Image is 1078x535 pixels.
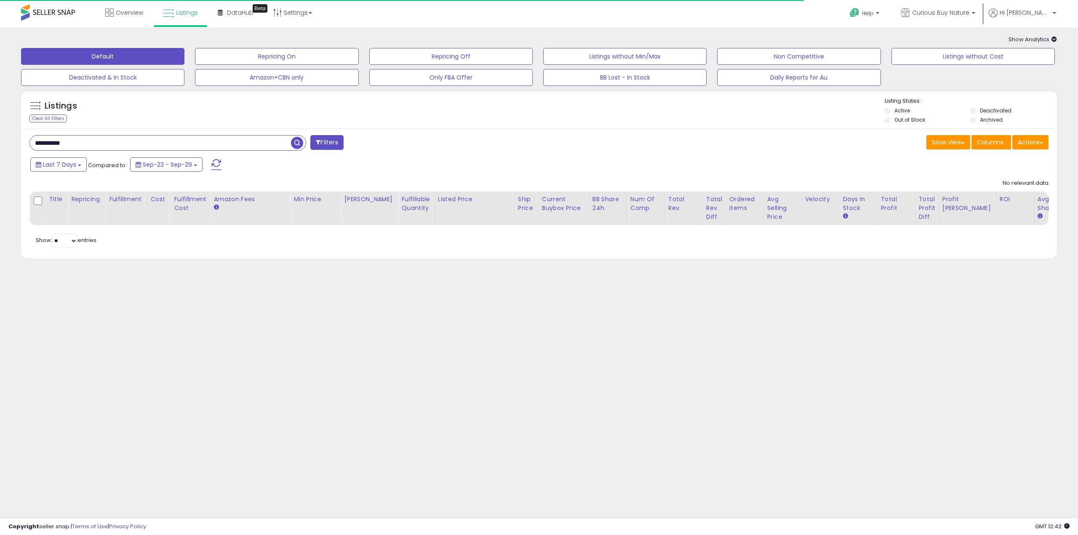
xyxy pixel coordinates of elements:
[151,195,167,204] div: Cost
[1009,35,1057,43] span: Show Analytics
[717,69,881,86] button: Daily Reports for Au
[294,195,337,204] div: Min Price
[143,160,192,169] span: Sep-23 - Sep-29
[843,195,874,213] div: Days In Stock
[109,195,143,204] div: Fulfillment
[912,8,969,17] span: Curious Buy Nature
[401,195,430,213] div: Fulfillable Quantity
[88,161,127,169] span: Compared to:
[543,69,707,86] button: BB Lost - In Stock
[989,8,1056,27] a: Hi [PERSON_NAME]
[369,69,533,86] button: Only FBA Offer
[1012,135,1049,149] button: Actions
[1000,8,1050,17] span: Hi [PERSON_NAME]
[130,157,203,172] button: Sep-23 - Sep-29
[176,8,198,17] span: Listings
[116,8,143,17] span: Overview
[21,48,184,65] button: Default
[894,107,910,114] label: Active
[881,195,912,213] div: Total Profit
[894,116,925,123] label: Out of Stock
[438,195,511,204] div: Listed Price
[843,1,888,27] a: Help
[980,107,1011,114] label: Deactivated
[71,195,102,204] div: Repricing
[891,48,1055,65] button: Listings without Cost
[862,10,873,17] span: Help
[174,195,206,213] div: Fulfillment Cost
[926,135,970,149] button: Save View
[213,204,219,211] small: Amazon Fees.
[592,195,623,213] div: BB Share 24h.
[849,8,860,18] i: Get Help
[919,195,935,221] div: Total Profit Diff.
[518,195,535,213] div: Ship Price
[843,213,848,220] small: Days In Stock.
[253,4,267,13] div: Tooltip anchor
[885,97,1057,105] p: Listing States:
[344,195,394,204] div: [PERSON_NAME]
[369,48,533,65] button: Repricing Off
[1000,195,1030,204] div: ROI
[21,69,184,86] button: Deactivated & In Stock
[310,135,343,150] button: Filters
[942,195,993,213] div: Profit [PERSON_NAME]
[227,8,253,17] span: DataHub
[43,160,76,169] span: Last 7 Days
[977,138,1003,146] span: Columns
[195,48,358,65] button: Repricing On
[706,195,722,221] div: Total Rev. Diff.
[971,135,1011,149] button: Columns
[1038,213,1043,220] small: Avg BB Share.
[767,195,798,221] div: Avg Selling Price
[49,195,64,204] div: Title
[195,69,358,86] button: Amazon+CBN only
[980,116,1003,123] label: Archived
[717,48,881,65] button: Non Competitive
[45,100,77,112] h5: Listings
[668,195,699,213] div: Total Rev.
[29,114,67,122] div: Clear All Filters
[630,195,661,213] div: Num of Comp.
[543,48,707,65] button: Listings without Min/Max
[213,195,286,204] div: Amazon Fees
[36,236,96,244] span: Show: entries
[805,195,836,204] div: Velocity
[542,195,585,213] div: Current Buybox Price
[729,195,760,213] div: Ordered Items
[1003,179,1049,187] div: No relevant data
[30,157,87,172] button: Last 7 Days
[1038,195,1068,213] div: Avg BB Share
